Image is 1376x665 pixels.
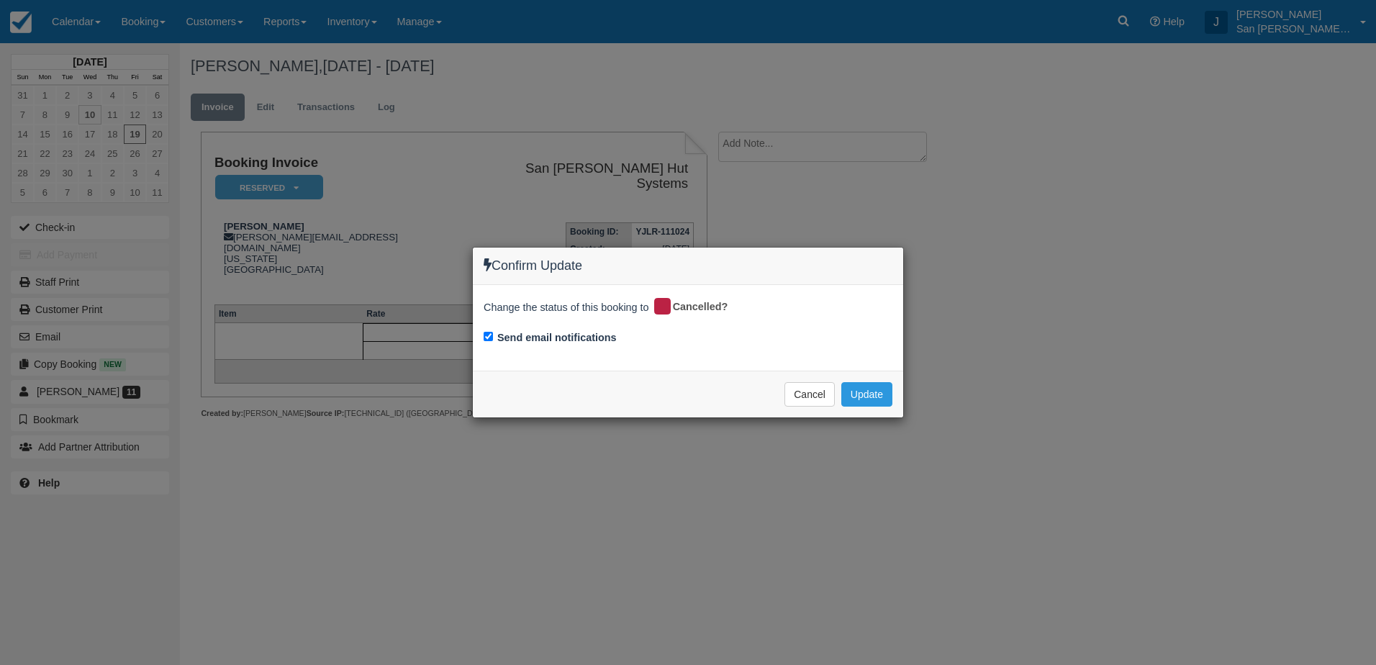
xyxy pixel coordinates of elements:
[784,382,835,407] button: Cancel
[484,258,892,273] h4: Confirm Update
[652,296,738,319] div: Cancelled?
[497,330,617,345] label: Send email notifications
[841,382,892,407] button: Update
[484,300,649,319] span: Change the status of this booking to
